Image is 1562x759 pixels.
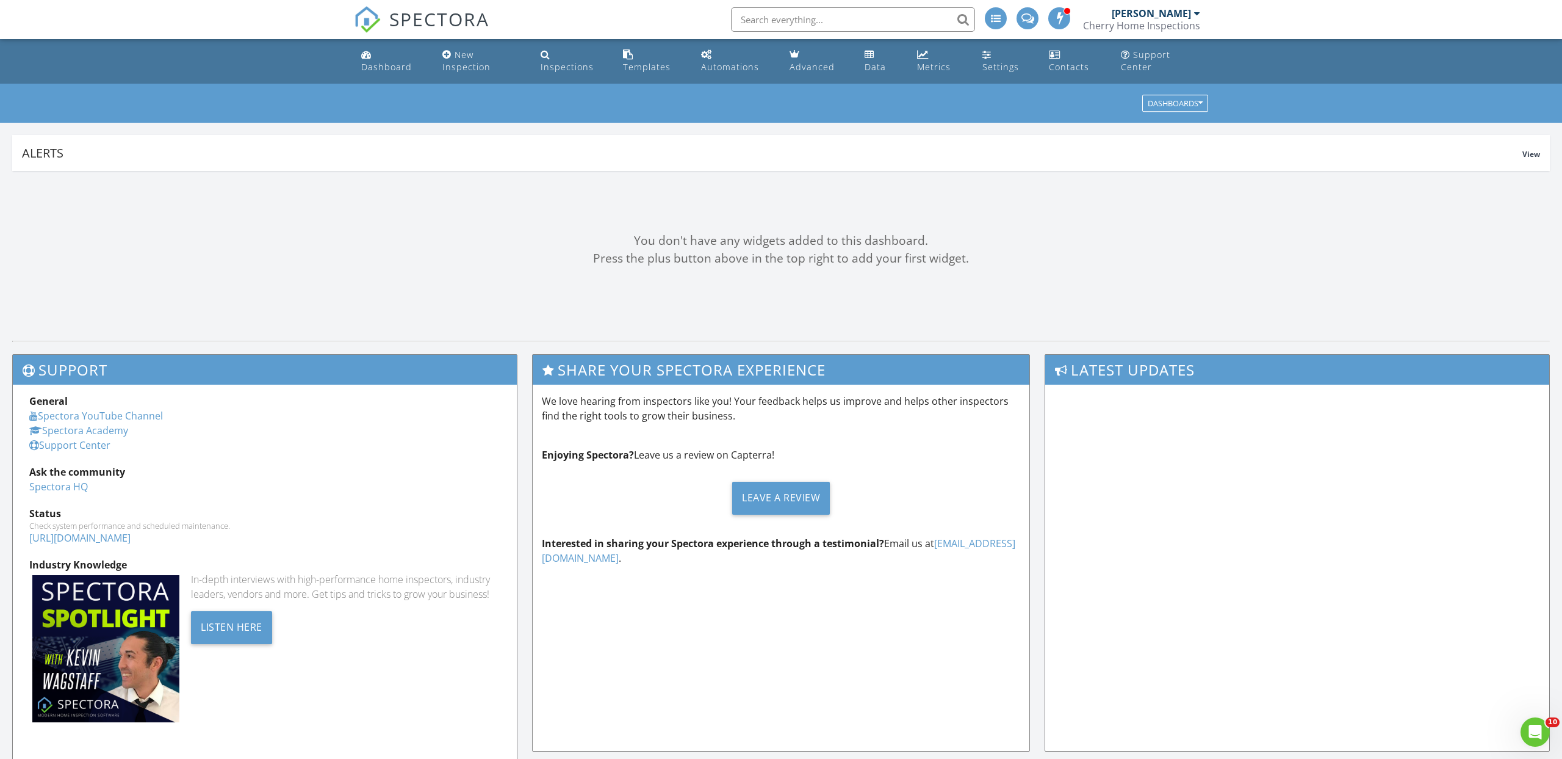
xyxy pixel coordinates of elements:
p: Email us at . [542,536,1020,565]
strong: General [29,394,68,408]
div: Settings [982,61,1019,73]
a: SPECTORA [354,16,489,42]
a: Spectora Academy [29,424,128,437]
a: Dashboard [356,44,428,79]
a: Data [860,44,902,79]
strong: Interested in sharing your Spectora experience through a testimonial? [542,537,884,550]
a: Listen Here [191,620,272,633]
a: Spectora YouTube Channel [29,409,163,423]
div: Alerts [22,145,1522,161]
a: New Inspection [437,44,526,79]
div: Leave a Review [732,482,830,515]
a: Contacts [1044,44,1106,79]
a: Advanced [785,44,850,79]
h3: Share Your Spectora Experience [533,355,1029,385]
a: [EMAIL_ADDRESS][DOMAIN_NAME] [542,537,1015,565]
span: View [1522,149,1540,159]
h3: Latest Updates [1045,355,1549,385]
div: Ask the community [29,465,500,479]
span: 10 [1546,717,1560,727]
div: New Inspection [442,49,491,73]
a: Support Center [1116,44,1206,79]
div: Contacts [1049,61,1089,73]
div: Templates [623,61,671,73]
div: In-depth interviews with high-performance home inspectors, industry leaders, vendors and more. Ge... [191,572,500,601]
a: Metrics [912,44,968,79]
div: Data [865,61,886,73]
iframe: Intercom live chat [1521,717,1550,747]
div: Advanced [790,61,835,73]
div: [PERSON_NAME] [1112,7,1191,20]
a: Leave a Review [542,472,1020,524]
a: Support Center [29,438,110,452]
h3: Support [13,355,517,385]
div: Dashboards [1148,100,1203,108]
button: Dashboards [1142,95,1208,112]
strong: Enjoying Spectora? [542,448,634,462]
div: Metrics [917,61,951,73]
div: Cherry Home Inspections [1083,20,1200,32]
span: SPECTORA [389,6,489,32]
div: Industry Knowledge [29,557,500,572]
a: [URL][DOMAIN_NAME] [29,531,131,545]
a: Templates [618,44,686,79]
p: We love hearing from inspectors like you! Your feedback helps us improve and helps other inspecto... [542,394,1020,423]
div: Inspections [541,61,594,73]
div: Status [29,506,500,521]
div: Automations [701,61,759,73]
div: You don't have any widgets added to this dashboard. [12,232,1550,250]
div: Support Center [1121,49,1170,73]
img: The Best Home Inspection Software - Spectora [354,6,381,33]
a: Inspections [536,44,608,79]
input: Search everything... [731,7,975,32]
a: Settings [977,44,1034,79]
div: Listen Here [191,611,272,644]
a: Spectora HQ [29,480,88,493]
div: Press the plus button above in the top right to add your first widget. [12,250,1550,267]
div: Check system performance and scheduled maintenance. [29,521,500,531]
p: Leave us a review on Capterra! [542,448,1020,462]
div: Dashboard [361,61,412,73]
a: Automations (Advanced) [696,44,775,79]
img: Spectoraspolightmain [32,575,179,722]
